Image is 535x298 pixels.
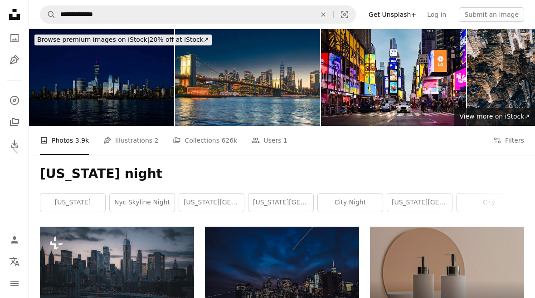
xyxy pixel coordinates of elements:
a: nyc skyline night [110,194,175,212]
a: Photos [5,29,24,47]
a: Illustrations [5,51,24,69]
button: Filters [493,126,524,155]
span: 2 [155,135,159,145]
span: 626k [221,135,237,145]
a: Collections 626k [173,126,237,155]
a: [US_STATE][GEOGRAPHIC_DATA] [387,194,452,212]
span: 1 [283,135,287,145]
h1: [US_STATE] night [40,166,524,182]
button: Visual search [334,6,355,23]
button: Search Unsplash [40,6,56,23]
span: 20% off at iStock ↗ [37,36,209,43]
form: Find visuals sitewide [40,5,356,24]
a: Get Unsplash+ [363,7,422,22]
img: The historic Brooklyn Bridge at night [175,29,320,126]
a: Explore [5,91,24,109]
a: [US_STATE] [40,194,105,212]
a: Illustrations 2 [103,126,158,155]
button: Menu [5,274,24,293]
button: Clear [313,6,333,23]
a: [US_STATE][GEOGRAPHIC_DATA] wallpaper [179,194,244,212]
a: city [457,194,521,212]
span: Browse premium images on iStock | [37,36,149,43]
a: Next [503,105,535,193]
a: Log in [422,7,452,22]
a: Users 1 [252,126,287,155]
a: a view of a city skyline at dusk [40,266,194,274]
a: Browse premium images on iStock|20% off at iStock↗ [29,29,217,51]
a: View more on iStock↗ [454,108,535,126]
span: View more on iStock ↗ [459,113,530,120]
button: Language [5,253,24,271]
a: aerial's photo of metropolitan during night time\ [205,274,359,282]
a: Log in / Sign up [5,231,24,249]
a: city night [318,194,383,212]
a: [US_STATE][GEOGRAPHIC_DATA] night [248,194,313,212]
img: New York City Times Square Zebra Crossing at Night NYC [321,29,466,126]
button: Submit an image [459,7,524,22]
img: NYC Skyline just past sunset/early evening [29,29,174,126]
